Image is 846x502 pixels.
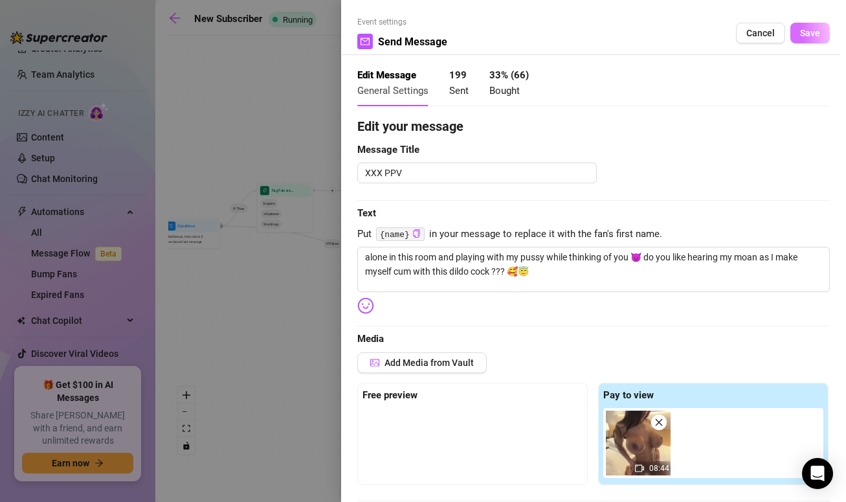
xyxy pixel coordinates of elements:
span: Add Media from Vault [384,358,474,368]
img: svg%3e [357,297,374,314]
span: picture [370,358,379,367]
strong: 33 % ( 66 ) [489,69,529,81]
strong: Edit Message [357,69,416,81]
span: 08:44 [649,464,669,473]
img: media [606,411,671,475]
span: Sent [449,85,469,97]
strong: Edit your message [357,119,463,134]
textarea: alone in this room and playing with my pussy while thinking of you 😈 do you like hearing my moan ... [357,247,830,292]
span: copy [412,229,421,238]
span: Put in your message to replace it with the fan's first name. [357,227,830,242]
span: Send Message [378,34,447,50]
code: {name} [376,227,425,241]
strong: 199 [449,69,467,81]
strong: Free preview [362,389,417,401]
strong: Pay to view [603,389,654,401]
span: Bought [489,85,520,97]
textarea: XXX PPV [357,163,597,183]
strong: Text [357,207,376,219]
span: close [654,418,663,427]
span: Cancel [746,28,775,38]
span: mail [361,37,370,46]
strong: Message Title [357,144,419,155]
span: General Settings [357,85,429,97]
button: Add Media from Vault [357,352,487,373]
button: Click to Copy [412,229,421,239]
button: Save [790,23,830,43]
strong: Media [357,333,384,345]
div: Open Intercom Messenger [802,458,833,489]
span: video-camera [635,464,644,473]
span: Event settings [357,16,447,29]
span: Save [800,28,820,38]
button: Cancel [736,23,785,43]
div: 08:44 [606,411,671,475]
